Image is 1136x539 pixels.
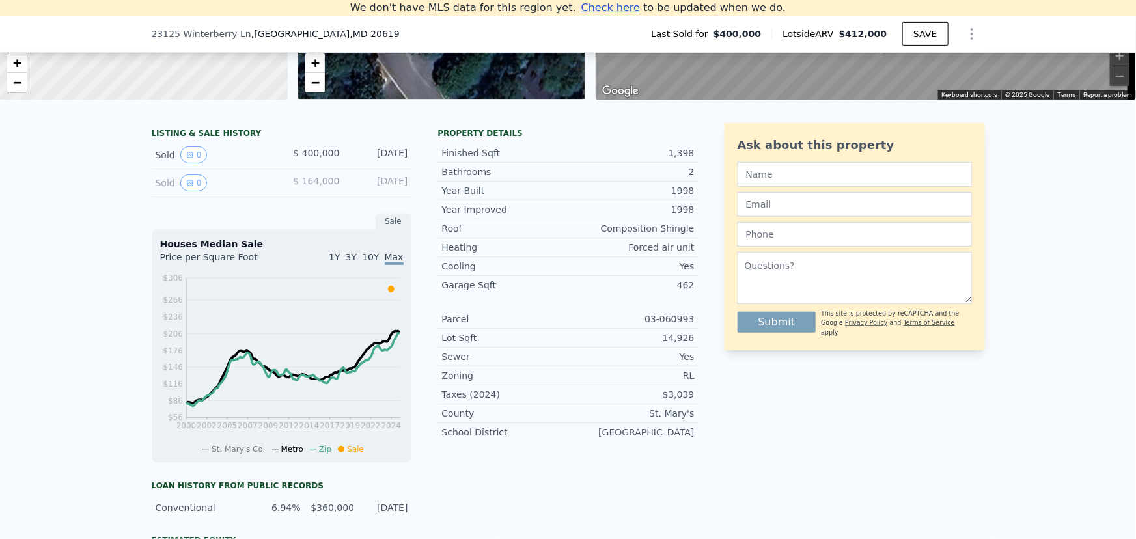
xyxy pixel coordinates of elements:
button: Keyboard shortcuts [941,90,997,100]
div: LISTING & SALE HISTORY [152,128,412,141]
div: Sewer [442,350,568,363]
tspan: 2002 [197,421,217,430]
span: Metro [281,445,303,454]
img: Google [599,83,642,100]
div: Sold [156,174,271,191]
div: [DATE] [350,146,408,163]
div: [DATE] [362,501,408,514]
a: Zoom in [7,53,27,73]
tspan: 2000 [176,421,196,430]
span: Last Sold for [651,27,713,40]
div: Ask about this property [738,136,972,154]
div: Roof [442,222,568,235]
div: Houses Median Sale [160,238,404,251]
button: SAVE [902,22,948,46]
tspan: 2012 [279,421,299,430]
a: Report a problem [1083,91,1132,98]
span: , MD 20619 [350,29,399,39]
tspan: 2009 [258,421,278,430]
span: Check here [581,1,640,14]
input: Name [738,162,972,187]
span: − [13,74,21,90]
button: Zoom out [1110,66,1129,86]
span: 3Y [346,252,357,262]
input: Email [738,192,972,217]
tspan: $266 [163,296,183,305]
div: Heating [442,241,568,254]
div: 6.94% [255,501,300,514]
div: Forced air unit [568,241,695,254]
tspan: $176 [163,346,183,355]
a: Zoom in [305,53,325,73]
tspan: $116 [163,380,183,389]
tspan: 2017 [320,421,340,430]
div: 2 [568,165,695,178]
div: $3,039 [568,388,695,401]
div: This site is protected by reCAPTCHA and the Google and apply. [821,309,971,337]
tspan: 2014 [299,421,319,430]
div: Finished Sqft [442,146,568,159]
div: 1,398 [568,146,695,159]
a: Open this area in Google Maps (opens a new window) [599,83,642,100]
div: Sale [376,213,412,230]
tspan: 2005 [217,421,237,430]
div: Yes [568,260,695,273]
div: Composition Shingle [568,222,695,235]
a: Privacy Policy [845,319,887,326]
tspan: $86 [168,396,183,406]
div: Year Improved [442,203,568,216]
span: 10Y [362,252,379,262]
span: $400,000 [713,27,762,40]
span: Zip [319,445,331,454]
span: Sale [347,445,364,454]
div: Parcel [442,312,568,325]
div: RL [568,369,695,382]
div: Conventional [156,501,247,514]
div: [DATE] [350,174,408,191]
button: Show Options [959,21,985,47]
div: School District [442,426,568,439]
span: © 2025 Google [1005,91,1049,98]
div: Property details [438,128,699,139]
div: 03-060993 [568,312,695,325]
div: Bathrooms [442,165,568,178]
div: St. Mary's [568,407,695,420]
div: Loan history from public records [152,480,412,491]
div: County [442,407,568,420]
button: Zoom in [1110,46,1129,66]
span: St. Mary's Co. [212,445,265,454]
div: [GEOGRAPHIC_DATA] [568,426,695,439]
span: + [13,55,21,71]
tspan: $146 [163,363,183,372]
tspan: $236 [163,312,183,322]
div: Garage Sqft [442,279,568,292]
a: Terms (opens in new tab) [1057,91,1075,98]
div: 1998 [568,203,695,216]
div: Price per Square Foot [160,251,282,271]
span: 1Y [329,252,340,262]
div: Taxes (2024) [442,388,568,401]
span: , [GEOGRAPHIC_DATA] [251,27,400,40]
div: 1998 [568,184,695,197]
tspan: 2007 [238,421,258,430]
span: Lotside ARV [783,27,838,40]
button: View historical data [180,174,208,191]
div: 14,926 [568,331,695,344]
span: − [311,74,319,90]
span: + [311,55,319,71]
div: Lot Sqft [442,331,568,344]
div: Zoning [442,369,568,382]
div: Yes [568,350,695,363]
div: Sold [156,146,271,163]
div: Year Built [442,184,568,197]
div: Cooling [442,260,568,273]
tspan: 2022 [361,421,381,430]
button: Submit [738,312,816,333]
tspan: 2019 [340,421,360,430]
a: Zoom out [305,73,325,92]
a: Terms of Service [904,319,955,326]
span: $ 164,000 [293,176,339,186]
div: $360,000 [309,501,354,514]
span: $ 400,000 [293,148,339,158]
a: Zoom out [7,73,27,92]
